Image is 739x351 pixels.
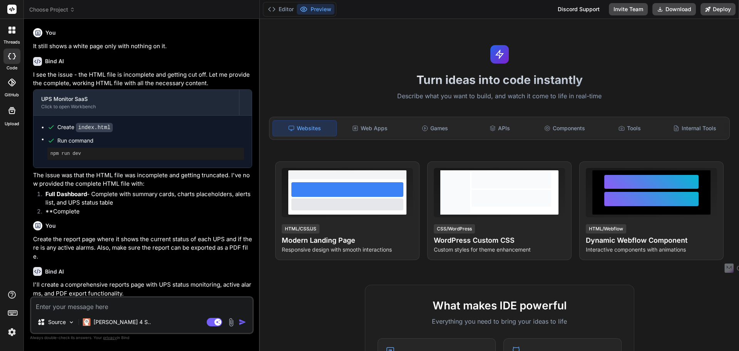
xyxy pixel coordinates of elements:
[265,4,297,15] button: Editor
[7,65,17,71] label: code
[598,120,662,136] div: Tools
[586,235,717,246] h4: Dynamic Webflow Component
[39,190,252,207] li: - Complete with summary cards, charts placeholders, alerts list, and UPS status table
[33,90,239,115] button: UPS Monitor SaaSClick to open Workbench
[48,318,66,326] p: Source
[227,318,236,327] img: attachment
[297,4,334,15] button: Preview
[103,335,117,340] span: privacy
[553,3,604,15] div: Discord Support
[586,224,626,233] div: HTML/Webflow
[264,73,734,87] h1: Turn ideas into code instantly
[33,71,252,88] p: I see the issue - the HTML file is incomplete and getting cut off. Let me provide the complete, w...
[434,224,475,233] div: CSS/WordPress
[273,120,337,136] div: Websites
[3,39,20,45] label: threads
[5,326,18,339] img: settings
[5,121,19,127] label: Upload
[434,246,565,254] p: Custom styles for theme enhancement
[378,297,622,314] h2: What makes IDE powerful
[29,6,75,13] span: Choose Project
[39,207,252,218] li: **Complete
[45,29,56,37] h6: You
[282,246,413,254] p: Responsive design with smooth interactions
[586,246,717,254] p: Interactive components with animations
[57,123,113,131] div: Create
[33,280,252,298] p: I'll create a comprehensive reports page with UPS status monitoring, active alarms, and PDF expor...
[76,123,113,132] code: index.html
[282,235,413,246] h4: Modern Landing Page
[338,120,402,136] div: Web Apps
[33,42,252,51] p: It still shows a white page only with nothing on it.
[57,137,244,144] span: Run command
[403,120,467,136] div: Games
[41,95,231,103] div: UPS Monitor SaaS
[378,317,622,326] p: Everything you need to bring your ideas to life
[45,57,64,65] h6: Bind AI
[533,120,597,136] div: Components
[468,120,532,136] div: APIs
[45,222,56,230] h6: You
[239,318,246,326] img: icon
[701,3,736,15] button: Deploy
[434,235,565,246] h4: WordPress Custom CSS
[30,334,254,341] p: Always double-check its answers. Your in Bind
[83,318,90,326] img: Claude 4 Sonnet
[33,235,252,261] p: Create the report page where it shows the current status of each UPS and if there is any active a...
[41,104,231,110] div: Click to open Workbench
[264,91,734,101] p: Describe what you want to build, and watch it come to life in real-time
[45,268,64,275] h6: Bind AI
[50,151,241,157] pre: npm run dev
[282,224,319,233] div: HTML/CSS/JS
[33,171,252,188] p: The issue was that the HTML file was incomplete and getting truncated. I've now provided the comp...
[68,319,75,326] img: Pick Models
[652,3,696,15] button: Download
[45,190,87,198] strong: Full Dashboard
[5,92,19,98] label: GitHub
[663,120,726,136] div: Internal Tools
[94,318,151,326] p: [PERSON_NAME] 4 S..
[609,3,648,15] button: Invite Team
